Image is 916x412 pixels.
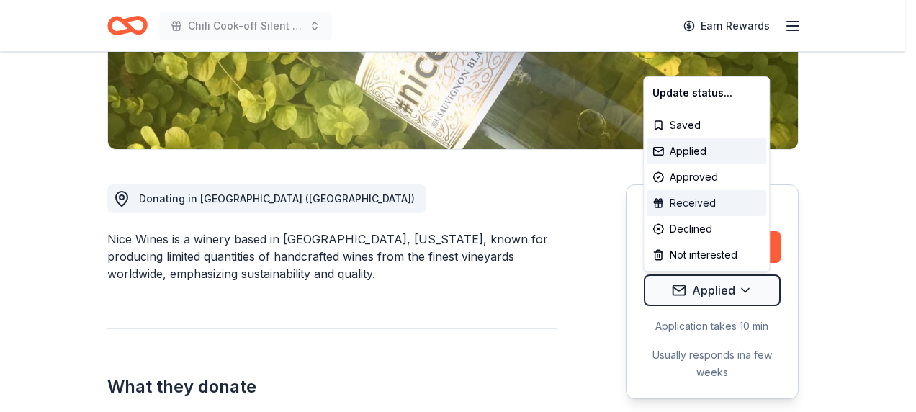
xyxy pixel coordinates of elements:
[647,216,766,242] div: Declined
[647,164,766,190] div: Approved
[647,190,766,216] div: Received
[647,138,766,164] div: Applied
[647,80,766,106] div: Update status...
[647,242,766,268] div: Not interested
[647,112,766,138] div: Saved
[188,17,303,35] span: Chili Cook-off Silent Auction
